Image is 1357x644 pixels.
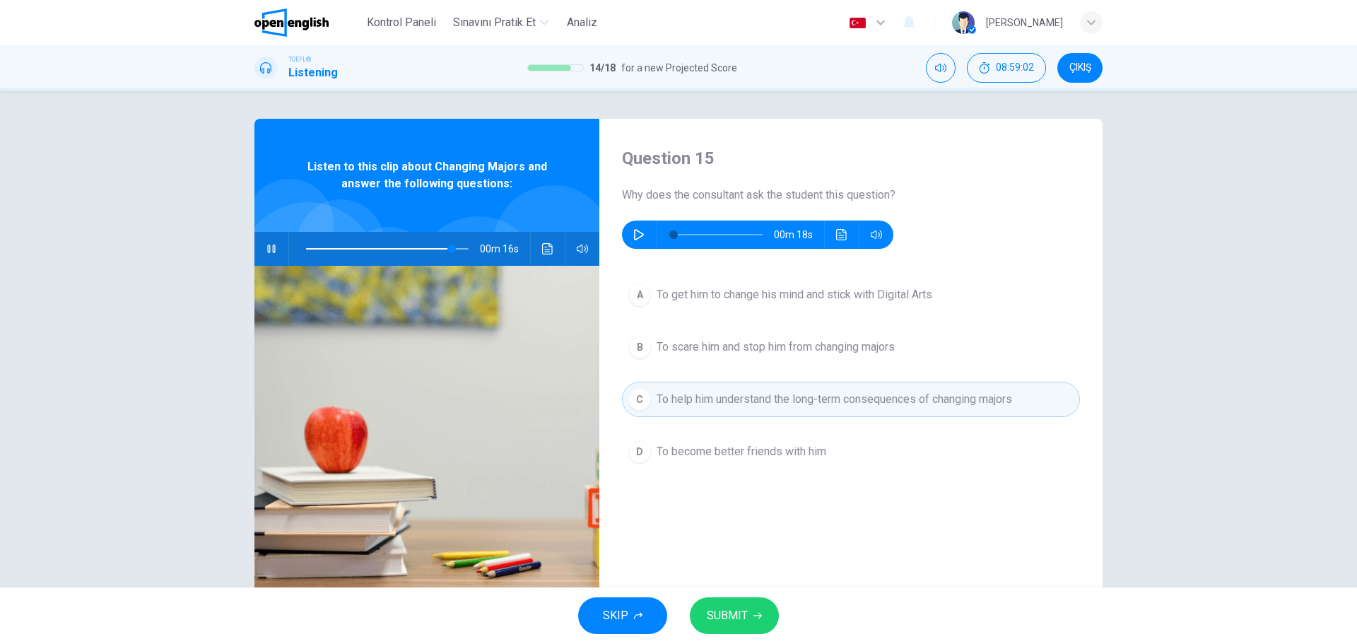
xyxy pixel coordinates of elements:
[254,266,599,610] img: Listen to this clip about Changing Majors and answer the following questions:
[361,10,442,35] button: Kontrol Paneli
[952,11,975,34] img: Profile picture
[657,286,932,303] span: To get him to change his mind and stick with Digital Arts
[967,53,1046,83] button: 08:59:02
[707,606,748,626] span: SUBMIT
[628,283,651,306] div: A
[453,14,536,31] span: Sınavını Pratik Et
[690,597,779,634] button: SUBMIT
[986,14,1063,31] div: [PERSON_NAME]
[1069,62,1091,74] span: ÇIKIŞ
[254,8,361,37] a: OpenEnglish logo
[254,8,329,37] img: OpenEnglish logo
[657,339,895,356] span: To scare him and stop him from changing majors
[628,336,651,358] div: B
[926,53,956,83] div: Mute
[849,18,867,28] img: tr
[589,59,616,76] span: 14 / 18
[628,388,651,411] div: C
[578,597,667,634] button: SKIP
[830,221,853,249] button: Ses transkripsiyonunu görmek için tıklayın
[622,382,1080,417] button: CTo help him understand the long-term consequences of changing majors
[1057,53,1103,83] button: ÇIKIŞ
[480,232,530,266] span: 00m 16s
[536,232,559,266] button: Ses transkripsiyonunu görmek için tıklayın
[774,221,824,249] span: 00m 18s
[622,434,1080,469] button: DTo become better friends with him
[288,54,311,64] span: TOEFL®
[622,329,1080,365] button: BTo scare him and stop him from changing majors
[996,62,1034,74] span: 08:59:02
[560,10,605,35] button: Analiz
[447,10,554,35] button: Sınavını Pratik Et
[621,59,737,76] span: for a new Projected Score
[288,64,338,81] h1: Listening
[622,277,1080,312] button: ATo get him to change his mind and stick with Digital Arts
[628,440,651,463] div: D
[967,53,1046,83] div: Hide
[657,443,826,460] span: To become better friends with him
[622,187,1080,204] span: Why does the consultant ask the student this question?
[367,14,436,31] span: Kontrol Paneli
[300,158,553,192] span: Listen to this clip about Changing Majors and answer the following questions:
[567,14,597,31] span: Analiz
[657,391,1012,408] span: To help him understand the long-term consequences of changing majors
[622,147,1080,170] h4: Question 15
[603,606,628,626] span: SKIP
